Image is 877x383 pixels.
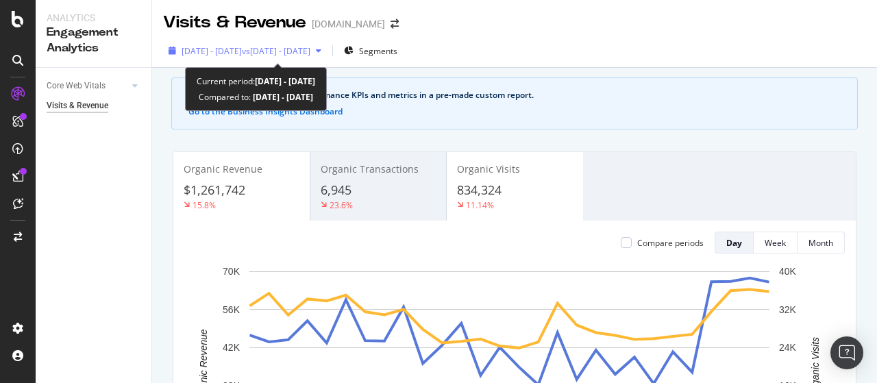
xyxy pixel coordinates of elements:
[779,342,797,353] text: 24K
[163,40,327,62] button: [DATE] - [DATE]vs[DATE] - [DATE]
[830,336,863,369] div: Open Intercom Messenger
[188,107,343,116] button: Go to the Business Insights Dashboard
[798,232,845,254] button: Month
[321,182,351,198] span: 6,945
[197,73,315,89] div: Current period:
[47,99,108,113] div: Visits & Revenue
[359,45,397,57] span: Segments
[47,79,128,93] a: Core Web Vitals
[808,237,833,249] div: Month
[193,199,216,211] div: 15.8%
[779,304,797,315] text: 32K
[765,237,786,249] div: Week
[47,99,142,113] a: Visits & Revenue
[779,267,797,277] text: 40K
[184,162,262,175] span: Organic Revenue
[637,237,704,249] div: Compare periods
[47,79,106,93] div: Core Web Vitals
[202,89,841,101] div: See your organic search performance KPIs and metrics in a pre-made custom report.
[330,199,353,211] div: 23.6%
[338,40,403,62] button: Segments
[223,304,240,315] text: 56K
[312,17,385,31] div: [DOMAIN_NAME]
[754,232,798,254] button: Week
[715,232,754,254] button: Day
[726,237,742,249] div: Day
[466,199,494,211] div: 11.14%
[184,182,245,198] span: $1,261,742
[223,342,240,353] text: 42K
[242,45,310,57] span: vs [DATE] - [DATE]
[321,162,419,175] span: Organic Transactions
[163,11,306,34] div: Visits & Revenue
[182,45,242,57] span: [DATE] - [DATE]
[457,162,520,175] span: Organic Visits
[47,25,140,56] div: Engagement Analytics
[171,77,858,129] div: info banner
[457,182,502,198] span: 834,324
[255,75,315,87] b: [DATE] - [DATE]
[391,19,399,29] div: arrow-right-arrow-left
[223,267,240,277] text: 70K
[199,89,313,105] div: Compared to:
[251,91,313,103] b: [DATE] - [DATE]
[47,11,140,25] div: Analytics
